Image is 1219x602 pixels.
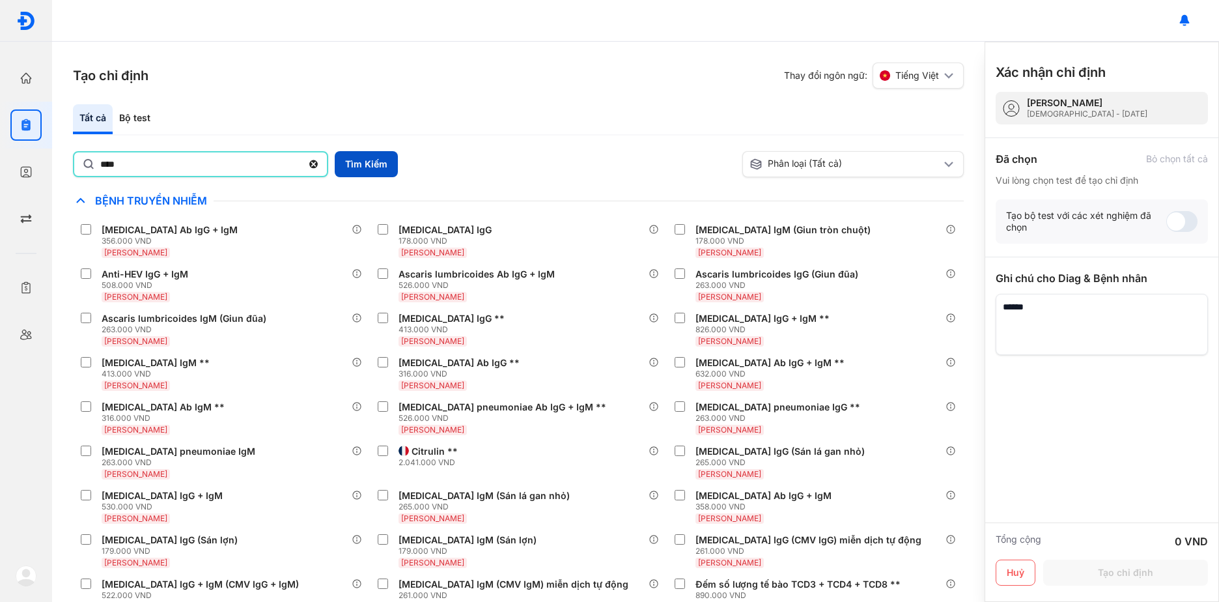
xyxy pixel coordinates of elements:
[102,490,223,502] div: [MEDICAL_DATA] IgG + IgM
[996,534,1041,549] div: Tổng cộng
[104,292,167,302] span: [PERSON_NAME]
[102,401,225,413] div: [MEDICAL_DATA] Ab IgM **
[698,380,761,390] span: [PERSON_NAME]
[104,469,167,479] span: [PERSON_NAME]
[399,534,537,546] div: [MEDICAL_DATA] IgM (Sán lợn)
[399,457,463,468] div: 2.041.000 VND
[996,560,1035,586] button: Huỷ
[996,63,1106,81] h3: Xác nhận chỉ định
[996,175,1208,186] div: Vui lòng chọn test để tạo chỉ định
[102,579,299,590] div: [MEDICAL_DATA] IgG + IgM (CMV IgG + IgM)
[102,413,230,423] div: 316.000 VND
[399,357,520,369] div: [MEDICAL_DATA] Ab IgG **
[102,502,228,512] div: 530.000 VND
[102,268,188,280] div: Anti-HEV IgG + IgM
[401,292,464,302] span: [PERSON_NAME]
[1146,153,1208,165] div: Bỏ chọn tất cả
[996,151,1037,167] div: Đã chọn
[104,248,167,257] span: [PERSON_NAME]
[102,446,255,457] div: [MEDICAL_DATA] pneumoniae IgM
[73,66,148,85] h3: Tạo chỉ định
[750,158,941,171] div: Phân loại (Tất cả)
[104,336,167,346] span: [PERSON_NAME]
[102,224,238,236] div: [MEDICAL_DATA] Ab IgG + IgM
[698,469,761,479] span: [PERSON_NAME]
[102,534,238,546] div: [MEDICAL_DATA] IgG (Sán lợn)
[695,236,876,246] div: 178.000 VND
[1027,97,1147,109] div: [PERSON_NAME]
[399,401,606,413] div: [MEDICAL_DATA] pneumoniae Ab IgG + IgM **
[104,425,167,435] span: [PERSON_NAME]
[695,369,850,379] div: 632.000 VND
[104,380,167,390] span: [PERSON_NAME]
[399,546,542,556] div: 179.000 VND
[73,104,113,134] div: Tất cả
[399,236,497,246] div: 178.000 VND
[102,357,210,369] div: [MEDICAL_DATA] IgM **
[399,413,611,423] div: 526.000 VND
[399,224,492,236] div: [MEDICAL_DATA] IgG
[1006,210,1166,233] div: Tạo bộ test với các xét nghiệm đã chọn
[89,194,214,207] span: Bệnh Truyền Nhiễm
[399,490,570,502] div: [MEDICAL_DATA] IgM (Sán lá gan nhỏ)
[102,369,215,379] div: 413.000 VND
[102,313,266,324] div: Ascaris lumbricoides IgM (Giun đũa)
[695,590,906,601] div: 890.000 VND
[102,236,243,246] div: 356.000 VND
[401,336,464,346] span: [PERSON_NAME]
[401,558,464,567] span: [PERSON_NAME]
[695,502,837,512] div: 358.000 VND
[399,280,560,291] div: 526.000 VND
[102,546,243,556] div: 179.000 VND
[399,313,505,324] div: [MEDICAL_DATA] IgG **
[412,446,458,457] div: Citrulin **
[695,357,845,369] div: [MEDICAL_DATA] Ab IgG + IgM **
[695,324,835,335] div: 826.000 VND
[695,534,921,546] div: [MEDICAL_DATA] IgG (CMV IgG) miễn dịch tự động
[1175,534,1208,549] div: 0 VND
[399,590,634,601] div: 261.000 VND
[16,566,36,586] img: logo
[1027,109,1147,119] div: [DEMOGRAPHIC_DATA] - [DATE]
[698,336,761,346] span: [PERSON_NAME]
[695,313,830,324] div: [MEDICAL_DATA] IgG + IgM **
[695,490,832,502] div: [MEDICAL_DATA] Ab IgG + IgM
[399,579,628,590] div: [MEDICAL_DATA] IgM (CMV IgM) miễn dịch tự động
[399,268,555,280] div: Ascaris lumbricoides Ab IgG + IgM
[401,380,464,390] span: [PERSON_NAME]
[698,558,761,567] span: [PERSON_NAME]
[102,590,304,601] div: 522.000 VND
[102,457,260,468] div: 263.000 VND
[695,224,871,236] div: [MEDICAL_DATA] IgM (Giun tròn chuột)
[399,324,510,335] div: 413.000 VND
[695,401,860,413] div: [MEDICAL_DATA] pneumoniae IgG **
[695,413,865,423] div: 263.000 VND
[399,502,575,512] div: 265.000 VND
[698,248,761,257] span: [PERSON_NAME]
[784,63,964,89] div: Thay đổi ngôn ngữ:
[401,425,464,435] span: [PERSON_NAME]
[104,513,167,523] span: [PERSON_NAME]
[16,11,36,31] img: logo
[1043,560,1208,586] button: Tạo chỉ định
[335,151,398,177] button: Tìm Kiếm
[695,457,870,468] div: 265.000 VND
[401,513,464,523] span: [PERSON_NAME]
[113,104,157,134] div: Bộ test
[102,324,272,335] div: 263.000 VND
[695,268,858,280] div: Ascaris lumbricoides IgG (Giun đũa)
[698,513,761,523] span: [PERSON_NAME]
[698,425,761,435] span: [PERSON_NAME]
[401,248,464,257] span: [PERSON_NAME]
[399,369,525,379] div: 316.000 VND
[695,579,901,590] div: Đếm số lượng tế bào TCD3 + TCD4 + TCD8 **
[104,558,167,567] span: [PERSON_NAME]
[695,280,863,291] div: 263.000 VND
[695,446,865,457] div: [MEDICAL_DATA] IgG (Sán lá gan nhỏ)
[102,280,193,291] div: 508.000 VND
[698,292,761,302] span: [PERSON_NAME]
[695,546,927,556] div: 261.000 VND
[895,70,939,81] span: Tiếng Việt
[996,270,1208,286] div: Ghi chú cho Diag & Bệnh nhân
